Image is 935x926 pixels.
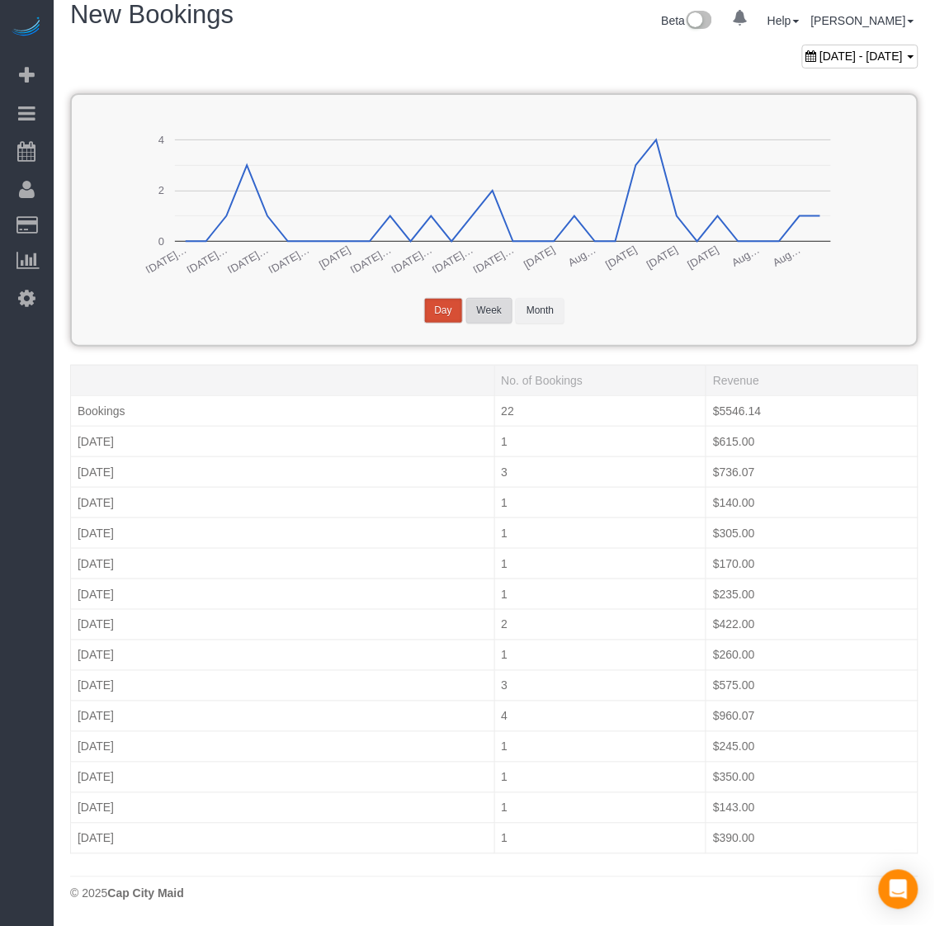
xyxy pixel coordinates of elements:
[71,517,495,548] td: [DATE]
[706,731,918,762] td: $245.00
[811,14,914,27] a: [PERSON_NAME]
[706,823,918,853] td: $390.00
[71,701,495,731] td: [DATE]
[706,548,918,579] td: $170.00
[494,670,706,701] td: 3
[494,426,706,456] td: 1
[662,14,713,27] a: Beta
[706,395,918,426] td: $5546.14
[107,887,184,900] strong: Cap City Maid
[706,701,918,731] td: $960.07
[706,365,918,395] td: Revenue
[71,823,495,853] td: [DATE]
[494,609,706,640] td: 2
[71,762,495,792] td: [DATE]
[494,517,706,548] td: 1
[158,235,164,248] text: 0
[10,17,43,40] img: Automaid Logo
[645,243,680,271] text: [DATE]
[706,670,918,701] td: $575.00
[706,762,918,792] td: $350.00
[820,50,904,63] span: [DATE] - [DATE]
[706,426,918,456] td: $615.00
[706,640,918,670] td: $260.00
[71,670,495,701] td: [DATE]
[706,517,918,548] td: $305.00
[494,579,706,609] td: 1
[706,487,918,517] td: $140.00
[71,731,495,762] td: [DATE]
[88,108,918,273] svg: A chart.
[494,456,706,487] td: 3
[494,701,706,731] td: 4
[71,548,495,579] td: [DATE]
[494,762,706,792] td: 1
[494,731,706,762] td: 1
[71,426,495,456] td: [DATE]
[879,870,918,909] div: Open Intercom Messenger
[767,14,800,27] a: Help
[494,640,706,670] td: 1
[706,792,918,823] td: $143.00
[706,456,918,487] td: $736.07
[706,579,918,609] td: $235.00
[604,243,640,271] text: [DATE]
[158,184,164,196] text: 2
[424,298,463,324] button: Day
[494,548,706,579] td: 1
[494,365,706,395] td: No. of Bookings
[71,487,495,517] td: [DATE]
[516,298,564,324] button: Month
[686,243,721,271] text: [DATE]
[71,579,495,609] td: [DATE]
[71,792,495,823] td: [DATE]
[158,134,164,146] text: 4
[494,487,706,517] td: 1
[706,609,918,640] td: $422.00
[70,886,918,902] div: © 2025
[494,792,706,823] td: 1
[494,395,706,426] td: 22
[71,395,495,426] td: Bookings
[685,11,712,32] img: New interface
[522,243,557,271] text: [DATE]
[71,609,495,640] td: [DATE]
[317,243,352,271] text: [DATE]
[71,456,495,487] td: [DATE]
[71,640,495,670] td: [DATE]
[466,298,512,324] button: Week
[494,823,706,853] td: 1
